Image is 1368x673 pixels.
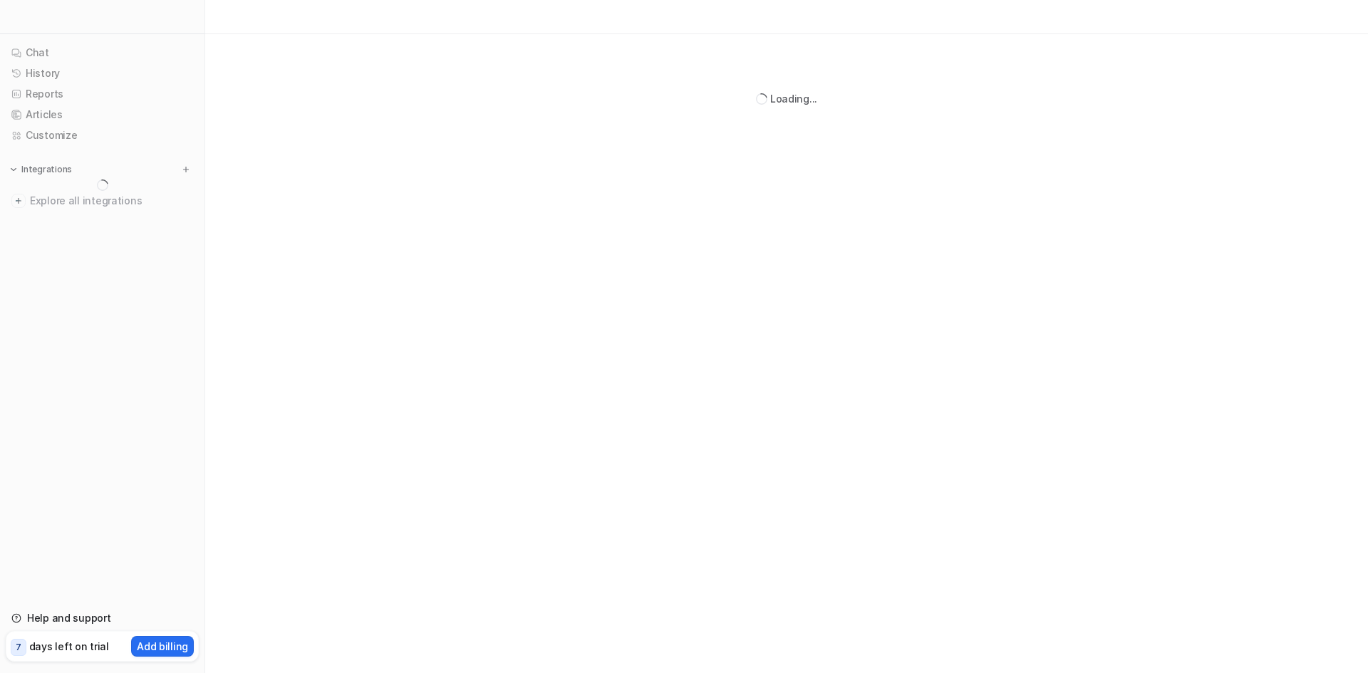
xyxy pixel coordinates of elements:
[137,639,188,654] p: Add billing
[21,164,72,175] p: Integrations
[9,165,19,174] img: expand menu
[6,608,199,628] a: Help and support
[29,639,109,654] p: days left on trial
[6,84,199,104] a: Reports
[6,63,199,83] a: History
[16,641,21,654] p: 7
[6,191,199,211] a: Explore all integrations
[181,165,191,174] img: menu_add.svg
[6,105,199,125] a: Articles
[6,125,199,145] a: Customize
[11,194,26,208] img: explore all integrations
[6,162,76,177] button: Integrations
[30,189,193,212] span: Explore all integrations
[6,43,199,63] a: Chat
[131,636,194,657] button: Add billing
[770,91,817,106] div: Loading...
